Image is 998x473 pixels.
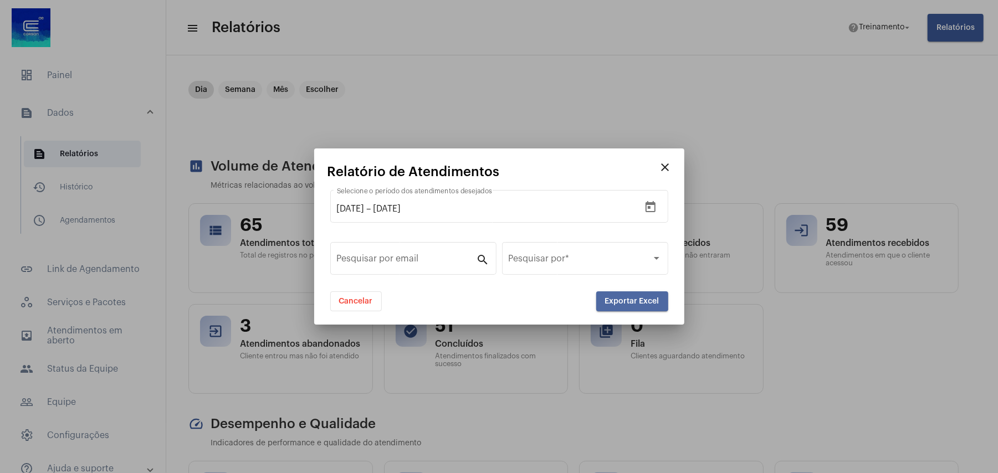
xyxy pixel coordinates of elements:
button: Exportar Excel [596,291,668,311]
button: Open calendar [639,196,662,218]
input: Pesquisar por email [337,256,477,266]
input: Data de início [337,204,365,214]
mat-icon: close [659,161,672,174]
mat-icon: search [477,253,490,266]
span: Exportar Excel [605,297,659,305]
input: Data do fim [373,204,523,214]
span: – [367,204,371,214]
span: Cancelar [339,297,373,305]
button: Cancelar [330,291,382,311]
mat-card-title: Relatório de Atendimentos [327,164,654,179]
